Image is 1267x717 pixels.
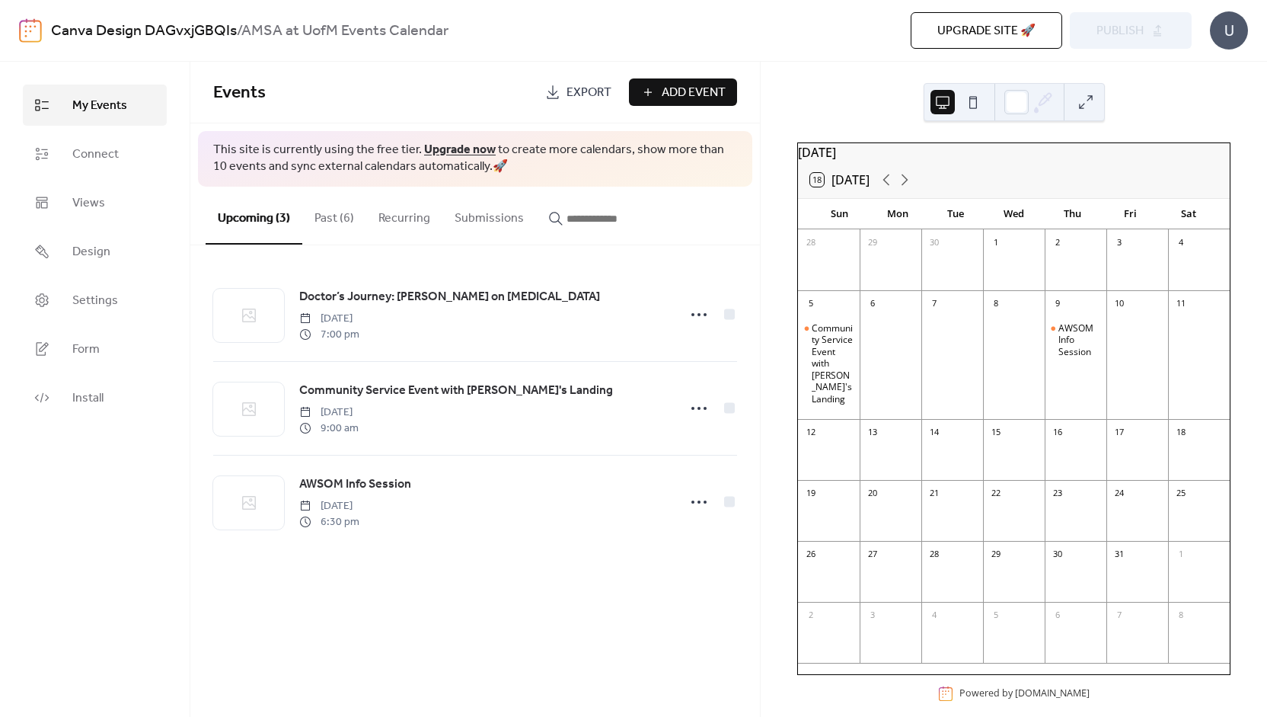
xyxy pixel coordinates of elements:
[1173,235,1189,251] div: 4
[864,485,881,502] div: 20
[926,546,943,563] div: 28
[213,142,737,176] span: This site is currently using the free tier. to create more calendars, show more than 10 events an...
[798,322,860,405] div: Community Service Event with Leuk's Landing
[299,288,600,306] span: Doctor’s Journey: [PERSON_NAME] on [MEDICAL_DATA]
[299,327,359,343] span: 7:00 pm
[1173,607,1189,624] div: 8
[803,607,819,624] div: 2
[213,76,266,110] span: Events
[299,287,600,307] a: Doctor’s Journey: [PERSON_NAME] on [MEDICAL_DATA]
[442,187,536,243] button: Submissions
[534,78,623,106] a: Export
[19,18,42,43] img: logo
[23,133,167,174] a: Connect
[72,194,105,213] span: Views
[23,231,167,272] a: Design
[23,328,167,370] a: Form
[299,381,613,401] a: Community Service Event with [PERSON_NAME]'s Landing
[1111,235,1128,251] div: 3
[72,146,119,164] span: Connect
[1101,199,1159,229] div: Fri
[1049,485,1066,502] div: 23
[803,546,819,563] div: 26
[926,424,943,441] div: 14
[1111,296,1128,312] div: 10
[926,485,943,502] div: 21
[72,243,110,261] span: Design
[23,182,167,223] a: Views
[864,607,881,624] div: 3
[988,546,1004,563] div: 29
[299,405,359,421] span: [DATE]
[1173,546,1189,563] div: 1
[629,78,737,106] button: Add Event
[1049,235,1066,251] div: 2
[812,322,854,405] div: Community Service Event with [PERSON_NAME]'s Landing
[241,17,448,46] b: AMSA at UofM Events Calendar
[988,235,1004,251] div: 1
[926,235,943,251] div: 30
[988,485,1004,502] div: 22
[237,17,241,46] b: /
[299,475,411,494] span: AWSOM Info Session
[1045,322,1106,358] div: AWSOM Info Session
[299,475,411,495] a: AWSOM Info Session
[911,12,1062,49] button: Upgrade site 🚀
[299,498,359,514] span: [DATE]
[424,138,496,162] a: Upgrade now
[302,187,366,243] button: Past (6)
[1111,546,1128,563] div: 31
[1111,424,1128,441] div: 17
[988,607,1004,624] div: 5
[926,607,943,624] div: 4
[810,199,868,229] div: Sun
[937,22,1036,40] span: Upgrade site 🚀
[803,296,819,312] div: 5
[1058,322,1100,358] div: AWSOM Info Session
[869,199,927,229] div: Mon
[1015,687,1090,700] a: [DOMAIN_NAME]
[366,187,442,243] button: Recurring
[1049,546,1066,563] div: 30
[988,296,1004,312] div: 8
[72,389,104,408] span: Install
[23,85,167,126] a: My Events
[662,84,726,102] span: Add Event
[1160,199,1218,229] div: Sat
[299,311,359,327] span: [DATE]
[803,485,819,502] div: 19
[926,296,943,312] div: 7
[864,546,881,563] div: 27
[927,199,985,229] div: Tue
[803,424,819,441] div: 12
[72,292,118,310] span: Settings
[1173,296,1189,312] div: 11
[805,169,875,190] button: 18[DATE]
[1049,607,1066,624] div: 6
[206,187,302,245] button: Upcoming (3)
[798,143,1230,162] div: [DATE]
[1049,424,1066,441] div: 16
[23,377,167,418] a: Install
[988,424,1004,441] div: 15
[299,421,359,437] span: 9:00 am
[864,424,881,441] div: 13
[1173,424,1189,441] div: 18
[803,235,819,251] div: 28
[1173,485,1189,502] div: 25
[1111,485,1128,502] div: 24
[1049,296,1066,312] div: 9
[51,17,237,46] a: Canva Design DAGvxjGBQIs
[23,280,167,321] a: Settings
[864,235,881,251] div: 29
[959,687,1090,700] div: Powered by
[864,296,881,312] div: 6
[1111,607,1128,624] div: 7
[72,97,127,115] span: My Events
[566,84,611,102] span: Export
[985,199,1043,229] div: Wed
[72,341,100,359] span: Form
[1210,11,1248,50] div: U
[299,382,613,400] span: Community Service Event with [PERSON_NAME]'s Landing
